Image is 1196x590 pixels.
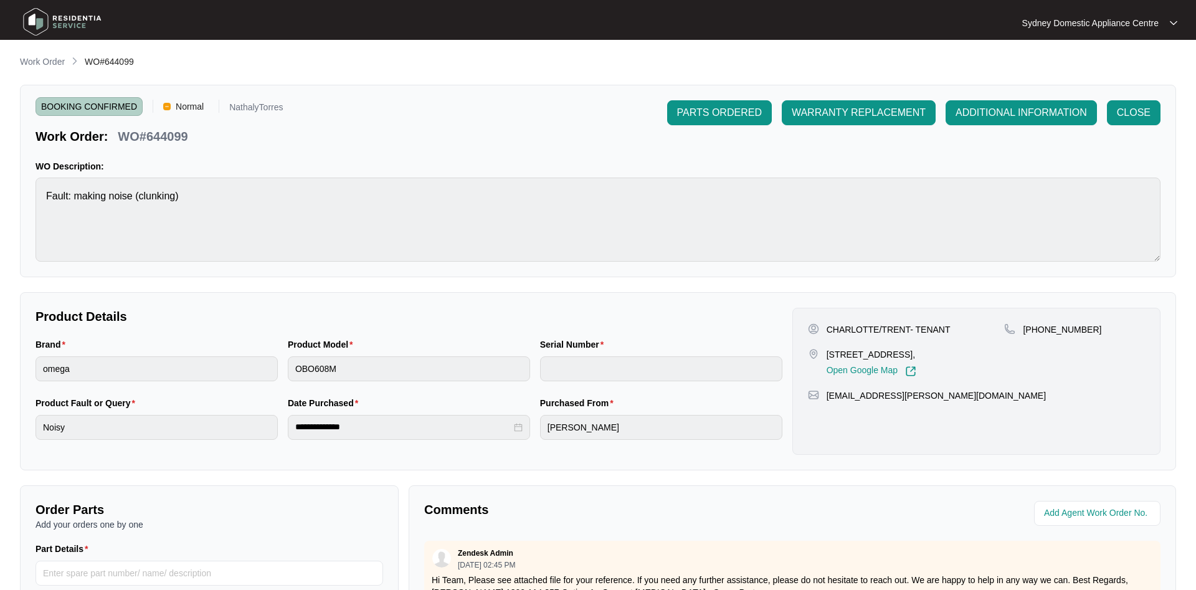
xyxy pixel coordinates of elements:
[540,356,782,381] input: Serial Number
[424,501,784,518] p: Comments
[808,348,819,359] img: map-pin
[956,105,1087,120] span: ADDITIONAL INFORMATION
[677,105,762,120] span: PARTS ORDERED
[36,415,278,440] input: Product Fault or Query
[20,55,65,68] p: Work Order
[36,178,1160,262] textarea: Fault: making noise (clunking)
[36,543,93,555] label: Part Details
[667,100,772,125] button: PARTS ORDERED
[288,338,358,351] label: Product Model
[36,356,278,381] input: Brand
[36,338,70,351] label: Brand
[540,415,782,440] input: Purchased From
[288,356,530,381] input: Product Model
[36,160,1160,173] p: WO Description:
[458,561,515,569] p: [DATE] 02:45 PM
[36,518,383,531] p: Add your orders one by one
[792,105,926,120] span: WARRANTY REPLACEMENT
[827,389,1046,402] p: [EMAIL_ADDRESS][PERSON_NAME][DOMAIN_NAME]
[70,56,80,66] img: chevron-right
[19,3,106,40] img: residentia service logo
[432,549,451,568] img: user.svg
[905,366,916,377] img: Link-External
[229,103,283,116] p: NathalyTorres
[1023,323,1101,336] p: [PHONE_NUMBER]
[458,548,513,558] p: Zendesk Admin
[1022,17,1159,29] p: Sydney Domestic Appliance Centre
[540,397,619,409] label: Purchased From
[540,338,609,351] label: Serial Number
[827,323,951,336] p: CHARLOTTE/TRENT- TENANT
[85,57,134,67] span: WO#644099
[946,100,1097,125] button: ADDITIONAL INFORMATION
[1117,105,1151,120] span: CLOSE
[827,366,916,377] a: Open Google Map
[1107,100,1160,125] button: CLOSE
[808,323,819,335] img: user-pin
[36,561,383,586] input: Part Details
[782,100,936,125] button: WARRANTY REPLACEMENT
[295,421,511,434] input: Date Purchased
[827,348,916,361] p: [STREET_ADDRESS],
[17,55,67,69] a: Work Order
[808,389,819,401] img: map-pin
[163,103,171,110] img: Vercel Logo
[36,308,782,325] p: Product Details
[36,128,108,145] p: Work Order:
[36,501,383,518] p: Order Parts
[118,128,187,145] p: WO#644099
[36,97,143,116] span: BOOKING CONFIRMED
[1044,506,1153,521] input: Add Agent Work Order No.
[1170,20,1177,26] img: dropdown arrow
[171,97,209,116] span: Normal
[1004,323,1015,335] img: map-pin
[288,397,363,409] label: Date Purchased
[36,397,140,409] label: Product Fault or Query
